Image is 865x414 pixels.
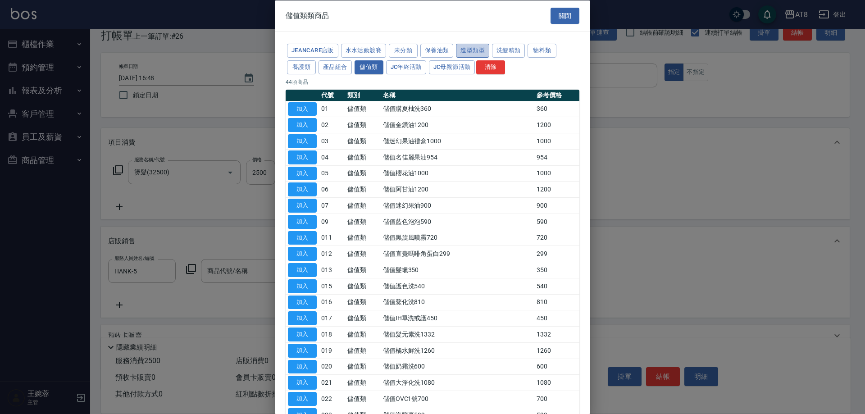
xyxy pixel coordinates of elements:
button: 加入 [288,376,317,390]
td: 810 [534,294,579,310]
button: 加入 [288,166,317,180]
button: 加入 [288,102,317,116]
td: 012 [319,246,345,262]
button: 加入 [288,392,317,406]
td: 儲值名佳麗果油954 [381,149,534,165]
td: 590 [534,214,579,230]
td: 儲值類 [345,374,381,391]
td: 540 [534,278,579,294]
button: 造型類型 [456,44,489,58]
button: 加入 [288,199,317,213]
td: 019 [319,342,345,359]
td: 儲值奶霜洗600 [381,359,534,375]
button: 加入 [288,118,317,132]
button: 加入 [288,247,317,261]
td: 儲值類 [345,391,381,407]
button: 未分類 [389,44,418,58]
td: 儲值類 [345,230,381,246]
button: 保養油類 [420,44,454,58]
td: 儲值髮蠟350 [381,262,534,278]
td: 儲值橘水鮮洗1260 [381,342,534,359]
th: 參考價格 [534,89,579,101]
button: JeanCare店販 [287,44,338,58]
td: 05 [319,165,345,182]
td: 450 [534,310,579,326]
button: 加入 [288,279,317,293]
td: 儲值購夏柚洗360 [381,101,534,117]
button: 物料類 [528,44,556,58]
td: 儲值類 [345,197,381,214]
td: 021 [319,374,345,391]
td: 022 [319,391,345,407]
button: JC年終活動 [386,60,426,74]
td: 儲值類 [345,149,381,165]
td: 儲值鰲化洗810 [381,294,534,310]
button: 洗髮精類 [492,44,525,58]
td: 儲值金鑽油1200 [381,117,534,133]
td: 01 [319,101,345,117]
td: 儲值阿甘油1200 [381,181,534,197]
td: 儲值IH單洗或護450 [381,310,534,326]
td: 儲值類 [345,278,381,294]
button: 加入 [288,359,317,373]
td: 儲值櫻花油1000 [381,165,534,182]
button: 加入 [288,295,317,309]
td: 03 [319,133,345,149]
button: 清除 [476,60,505,74]
td: 018 [319,326,345,342]
td: 07 [319,197,345,214]
td: 1000 [534,165,579,182]
td: 儲值類 [345,117,381,133]
td: 儲值類 [345,165,381,182]
td: 儲值藍色泡泡590 [381,214,534,230]
button: 產品組合 [319,60,352,74]
td: 720 [534,230,579,246]
td: 儲值類 [345,133,381,149]
td: 954 [534,149,579,165]
td: 1200 [534,181,579,197]
td: 02 [319,117,345,133]
button: 儲值類 [355,60,383,74]
td: 013 [319,262,345,278]
td: 儲值類 [345,294,381,310]
td: 900 [534,197,579,214]
td: 360 [534,101,579,117]
button: 加入 [288,328,317,341]
td: 儲值大淨化洗1080 [381,374,534,391]
td: 1080 [534,374,579,391]
td: 儲值黑旋風噴霧720 [381,230,534,246]
th: 類別 [345,89,381,101]
td: 儲值類 [345,246,381,262]
button: 加入 [288,134,317,148]
td: 015 [319,278,345,294]
td: 儲值類 [345,262,381,278]
td: 600 [534,359,579,375]
td: 儲值類 [345,181,381,197]
td: 儲值類 [345,342,381,359]
button: 水水活動競賽 [341,44,386,58]
td: 020 [319,359,345,375]
td: 儲值類 [345,359,381,375]
td: 儲值OVC1號700 [381,391,534,407]
button: 加入 [288,263,317,277]
button: 加入 [288,182,317,196]
td: 700 [534,391,579,407]
button: 加入 [288,231,317,245]
th: 代號 [319,89,345,101]
td: 350 [534,262,579,278]
button: 加入 [288,214,317,228]
td: 1000 [534,133,579,149]
td: 儲值類 [345,326,381,342]
td: 299 [534,246,579,262]
button: 加入 [288,343,317,357]
td: 04 [319,149,345,165]
td: 儲值髮元素洗1332 [381,326,534,342]
button: 養護類 [287,60,316,74]
button: 關閉 [551,7,579,24]
th: 名稱 [381,89,534,101]
td: 儲值迷幻果油900 [381,197,534,214]
td: 儲值類 [345,101,381,117]
td: 011 [319,230,345,246]
td: 06 [319,181,345,197]
button: 加入 [288,311,317,325]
